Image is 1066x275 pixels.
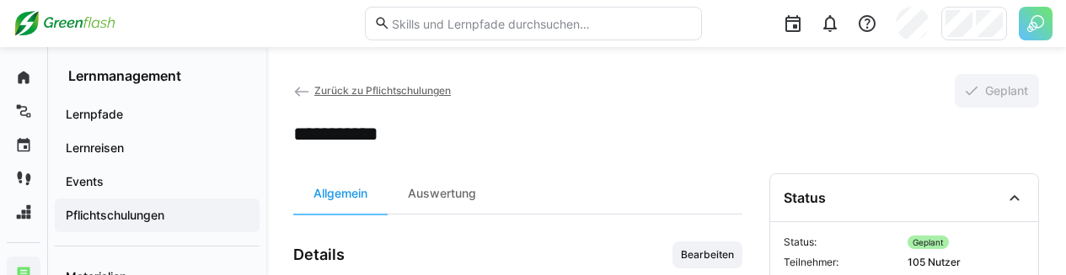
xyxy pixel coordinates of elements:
[388,173,496,214] div: Auswertung
[293,173,388,214] div: Allgemein
[784,235,901,249] span: Status:
[955,74,1039,108] button: Geplant
[390,16,692,31] input: Skills und Lernpfade durchsuchen…
[679,248,736,262] span: Bearbeiten
[908,235,949,249] div: Geplant
[672,241,742,268] button: Bearbeiten
[314,84,451,97] span: Zurück zu Pflichtschulungen
[784,256,901,269] span: Teilnehmer:
[293,246,345,264] h3: Details
[784,189,826,206] div: Status
[908,256,1025,269] span: 105 Nutzer
[983,82,1031,99] span: Geplant
[293,84,451,97] a: Zurück zu Pflichtschulungen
